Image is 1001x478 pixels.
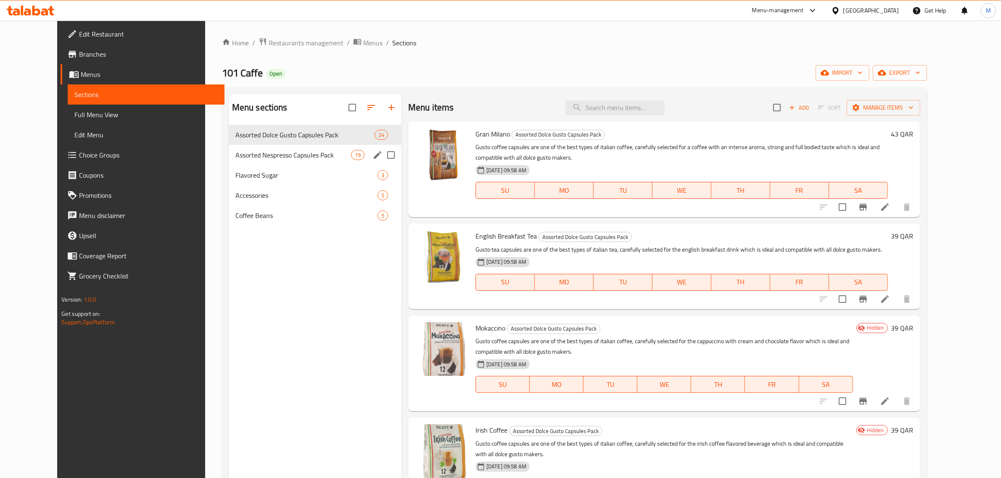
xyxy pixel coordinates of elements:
span: SA [832,276,885,288]
a: Menus [353,37,383,48]
a: Home [222,38,249,48]
span: [DATE] 09:58 AM [483,166,530,174]
a: Promotions [61,185,224,205]
span: Open [266,70,285,77]
span: Select section first [813,101,847,114]
button: FR [745,376,799,393]
button: TH [711,274,770,291]
a: Menu disclaimer [61,205,224,226]
div: Assorted Dolce Gusto Capsules Pack [507,324,600,334]
span: Select to update [834,198,851,216]
a: Edit Menu [68,125,224,145]
div: Open [266,69,285,79]
span: Coupons [79,170,218,180]
span: WE [656,276,708,288]
span: TH [695,378,742,391]
span: Menu disclaimer [79,210,218,221]
div: Assorted Nespresso Capsules Pack19edit [229,145,401,165]
span: Menus [363,38,383,48]
button: Branch-specific-item [853,391,873,411]
a: Coverage Report [61,246,224,266]
button: MO [535,182,594,199]
button: MO [530,376,584,393]
span: Assorted Dolce Gusto Capsules Pack [235,130,375,140]
button: delete [897,289,917,309]
span: Grocery Checklist [79,271,218,281]
span: Select to update [834,392,851,410]
a: Choice Groups [61,145,224,165]
button: TU [594,182,652,199]
h6: 43 QAR [891,128,914,140]
button: TU [584,376,637,393]
span: 5 [378,192,388,200]
a: Restaurants management [259,37,343,48]
span: 19 [351,151,364,159]
span: WE [656,184,708,197]
a: Upsell [61,226,224,246]
span: M [986,6,991,15]
button: export [873,65,927,81]
span: Select all sections [343,99,361,116]
span: Coffee Beans [235,210,378,221]
span: SU [479,276,531,288]
span: Upsell [79,231,218,241]
button: Add [786,101,813,114]
li: / [252,38,255,48]
span: Sections [74,89,218,100]
span: Restaurants management [269,38,343,48]
span: Hidden [864,324,887,332]
button: WE [652,274,711,291]
button: WE [637,376,691,393]
span: Promotions [79,190,218,200]
a: Branches [61,44,224,64]
span: Gran Milano [475,128,510,140]
span: Accessories [235,190,378,200]
span: TU [597,276,649,288]
div: items [375,130,388,140]
button: FR [770,182,829,199]
span: Get support on: [61,308,100,319]
span: [DATE] 09:58 AM [483,360,530,368]
span: 1.0.0 [84,294,97,305]
span: Assorted Nespresso Capsules Pack [235,150,351,160]
button: Add section [381,97,401,118]
div: Assorted Dolce Gusto Capsules Pack24 [229,125,401,145]
span: Version: [61,294,82,305]
span: MO [538,276,590,288]
span: Edit Restaurant [79,29,218,39]
span: Select to update [834,290,851,308]
nav: Menu sections [229,121,401,229]
button: TH [711,182,770,199]
a: Edit menu item [880,294,890,304]
button: delete [897,391,917,411]
button: MO [535,274,594,291]
div: items [378,210,388,221]
span: FR [774,184,826,197]
span: WE [641,378,688,391]
button: FR [770,274,829,291]
span: 3 [378,171,388,179]
a: Edit menu item [880,202,890,212]
a: Sections [68,84,224,105]
span: Assorted Dolce Gusto Capsules Pack [512,130,605,139]
span: Irish Coffee [475,424,507,436]
span: MO [538,184,590,197]
img: Mokaccino [415,322,469,376]
span: 5 [378,212,388,220]
button: SU [475,182,535,199]
a: Full Menu View [68,105,224,125]
img: Irish Coffee [415,424,469,478]
span: Assorted Dolce Gusto Capsules Pack [539,232,631,242]
div: Coffee Beans5 [229,205,401,226]
button: Branch-specific-item [853,289,873,309]
div: Assorted Dolce Gusto Capsules Pack [539,232,632,242]
span: Choice Groups [79,150,218,160]
div: Assorted Dolce Gusto Capsules Pack [509,426,602,436]
span: TH [715,276,767,288]
span: Full Menu View [74,110,218,120]
button: WE [652,182,711,199]
img: Gran Milano [415,128,469,182]
span: Assorted Dolce Gusto Capsules Pack [510,426,602,436]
